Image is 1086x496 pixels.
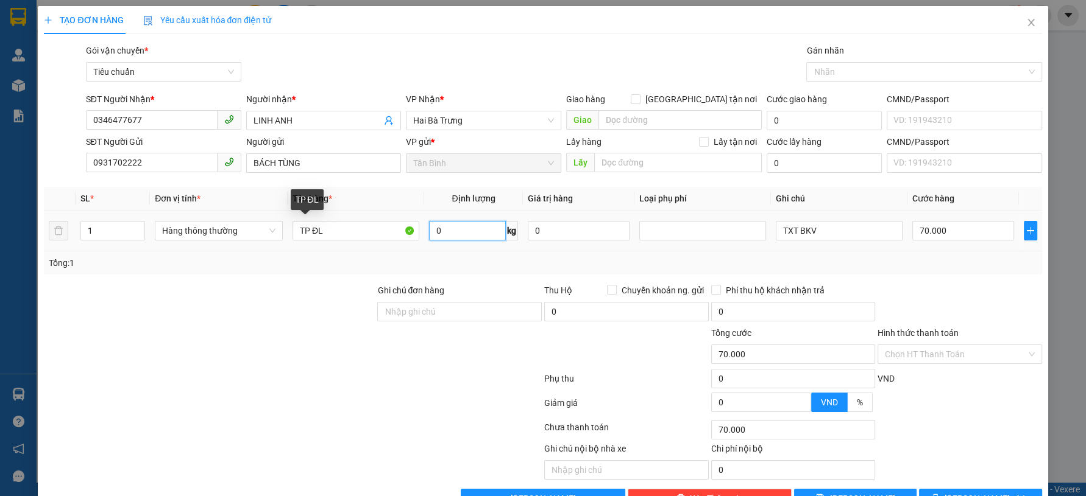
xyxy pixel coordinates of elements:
[543,421,710,442] div: Chưa thanh toán
[544,285,572,295] span: Thu Hộ
[44,15,123,25] span: TẠO ĐƠN HÀNG
[566,137,602,147] span: Lấy hàng
[767,111,882,130] input: Cước giao hàng
[1024,221,1037,240] button: plus
[528,221,630,240] input: 0
[86,93,241,106] div: SĐT Người Nhận
[246,135,402,148] div: Người gửi
[806,46,843,55] label: Gán nhãn
[406,135,561,148] div: VP gửi
[44,16,52,24] span: plus
[246,93,402,106] div: Người nhận
[162,222,275,240] span: Hàng thông thường
[887,93,1042,106] div: CMND/Passport
[543,372,710,393] div: Phụ thu
[406,94,440,104] span: VP Nhận
[634,187,771,211] th: Loại phụ phí
[821,397,838,407] span: VND
[384,116,394,125] span: user-add
[721,284,829,297] span: Phí thu hộ khách nhận trả
[452,194,495,203] span: Định lượng
[544,460,709,480] input: Nhập ghi chú
[528,194,573,203] span: Giá trị hàng
[617,284,709,297] span: Chuyển khoản ng. gửi
[1026,18,1036,27] span: close
[711,442,876,460] div: Chi phí nội bộ
[767,94,827,104] label: Cước giao hàng
[887,135,1042,148] div: CMND/Passport
[1024,226,1037,236] span: plus
[86,135,241,148] div: SĐT Người Gửi
[93,63,234,81] span: Tiêu chuẩn
[767,153,882,173] input: Cước lấy hàng
[224,114,234,124] span: phone
[143,15,272,25] span: Yêu cầu xuất hóa đơn điện tử
[413,154,554,172] span: Tân Bình
[1014,6,1048,40] button: Close
[49,221,68,240] button: delete
[293,221,419,240] input: VD: Bàn, Ghế
[143,16,153,26] img: icon
[709,135,762,148] span: Lấy tận nơi
[566,153,594,172] span: Lấy
[80,194,90,203] span: SL
[566,94,605,104] span: Giao hàng
[912,194,954,203] span: Cước hàng
[293,194,332,203] span: Tên hàng
[594,153,762,172] input: Dọc đường
[413,111,554,130] span: Hai Bà Trưng
[857,397,863,407] span: %
[377,302,542,321] input: Ghi chú đơn hàng
[543,396,710,417] div: Giảm giá
[544,442,709,460] div: Ghi chú nội bộ nhà xe
[641,93,762,106] span: [GEOGRAPHIC_DATA] tận nơi
[291,189,324,210] div: TP ĐL
[377,285,444,295] label: Ghi chú đơn hàng
[506,221,518,240] span: kg
[566,110,598,130] span: Giao
[155,194,201,203] span: Đơn vị tính
[598,110,762,130] input: Dọc đường
[49,256,419,270] div: Tổng: 1
[878,328,959,338] label: Hình thức thanh toán
[878,374,895,383] span: VND
[776,221,903,240] input: Ghi Chú
[767,137,822,147] label: Cước lấy hàng
[224,157,234,167] span: phone
[86,46,148,55] span: Gói vận chuyển
[711,328,751,338] span: Tổng cước
[771,187,907,211] th: Ghi chú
